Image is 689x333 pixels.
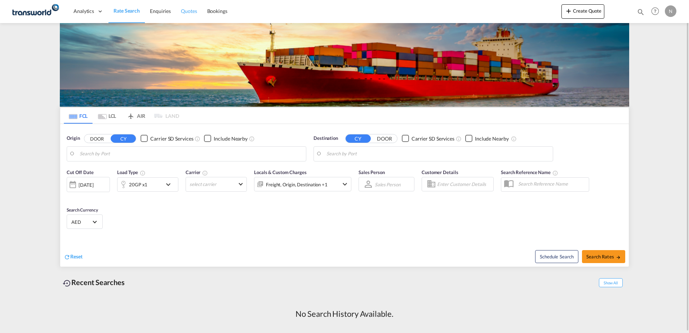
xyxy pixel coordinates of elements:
[552,170,558,176] md-icon: Your search will be saved by the below given name
[64,254,70,260] md-icon: icon-refresh
[456,136,462,142] md-icon: Unchecked: Search for CY (Container Yard) services for all selected carriers.Checked : Search for...
[637,8,645,19] div: icon-magnify
[616,255,621,260] md-icon: icon-arrow-right
[141,135,193,142] md-checkbox: Checkbox No Ink
[254,177,351,191] div: Freight Origin Destination Factory Stuffingicon-chevron-down
[121,108,150,124] md-tab-item: AIR
[67,169,94,175] span: Cut Off Date
[67,191,72,201] md-datepicker: Select
[475,135,509,142] div: Include Nearby
[214,135,248,142] div: Include Nearby
[254,169,307,175] span: Locals & Custom Charges
[326,148,549,159] input: Search by Port
[341,180,349,188] md-icon: icon-chevron-down
[140,170,146,176] md-icon: icon-information-outline
[511,136,517,142] md-icon: Unchecked: Ignores neighbouring ports when fetching rates.Checked : Includes neighbouring ports w...
[11,3,59,19] img: f753ae806dec11f0841701cdfdf085c0.png
[60,124,629,267] div: Origin DOOR CY Checkbox No InkUnchecked: Search for CY (Container Yard) services for all selected...
[422,169,458,175] span: Customer Details
[665,5,676,17] div: N
[295,308,393,320] div: No Search History Available.
[150,8,171,14] span: Enquiries
[249,136,255,142] md-icon: Unchecked: Ignores neighbouring ports when fetching rates.Checked : Includes neighbouring ports w...
[129,179,147,190] div: 20GP x1
[80,148,302,159] input: Search by Port
[501,169,558,175] span: Search Reference Name
[637,8,645,16] md-icon: icon-magnify
[204,135,248,142] md-checkbox: Checkbox No Ink
[70,253,83,259] span: Reset
[582,250,625,263] button: Search Ratesicon-arrow-right
[60,23,629,107] img: LCL+%26+FCL+BACKGROUND.png
[71,219,92,225] span: AED
[71,217,99,227] md-select: Select Currency: د.إ AEDUnited Arab Emirates Dirham
[164,180,176,189] md-icon: icon-chevron-down
[346,134,371,143] button: CY
[93,108,121,124] md-tab-item: LCL
[64,108,93,124] md-tab-item: FCL
[74,8,94,15] span: Analytics
[599,278,623,287] span: Show All
[372,134,397,143] button: DOOR
[117,169,146,175] span: Load Type
[186,169,208,175] span: Carrier
[60,274,128,290] div: Recent Searches
[202,170,208,176] md-icon: The selected Trucker/Carrierwill be displayed in the rate results If the rates are from another f...
[535,250,578,263] button: Note: By default Schedule search will only considerorigin ports, destination ports and cut off da...
[111,134,136,143] button: CY
[564,6,573,15] md-icon: icon-plus 400-fg
[64,253,83,261] div: icon-refreshReset
[402,135,454,142] md-checkbox: Checkbox No Ink
[126,112,135,117] md-icon: icon-airplane
[649,5,661,17] span: Help
[181,8,197,14] span: Quotes
[266,179,328,190] div: Freight Origin Destination Factory Stuffing
[515,178,589,189] input: Search Reference Name
[63,279,71,288] md-icon: icon-backup-restore
[79,182,93,188] div: [DATE]
[195,136,200,142] md-icon: Unchecked: Search for CY (Container Yard) services for all selected carriers.Checked : Search for...
[359,169,385,175] span: Sales Person
[117,177,178,192] div: 20GP x1icon-chevron-down
[207,8,227,14] span: Bookings
[67,177,110,192] div: [DATE]
[314,135,338,142] span: Destination
[412,135,454,142] div: Carrier SD Services
[437,179,491,190] input: Enter Customer Details
[374,179,401,190] md-select: Sales Person
[67,207,98,213] span: Search Currency
[465,135,509,142] md-checkbox: Checkbox No Ink
[561,4,604,19] button: icon-plus 400-fgCreate Quote
[114,8,140,14] span: Rate Search
[649,5,665,18] div: Help
[150,135,193,142] div: Carrier SD Services
[67,135,80,142] span: Origin
[64,108,179,124] md-pagination-wrapper: Use the left and right arrow keys to navigate between tabs
[84,134,110,143] button: DOOR
[586,254,621,259] span: Search Rates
